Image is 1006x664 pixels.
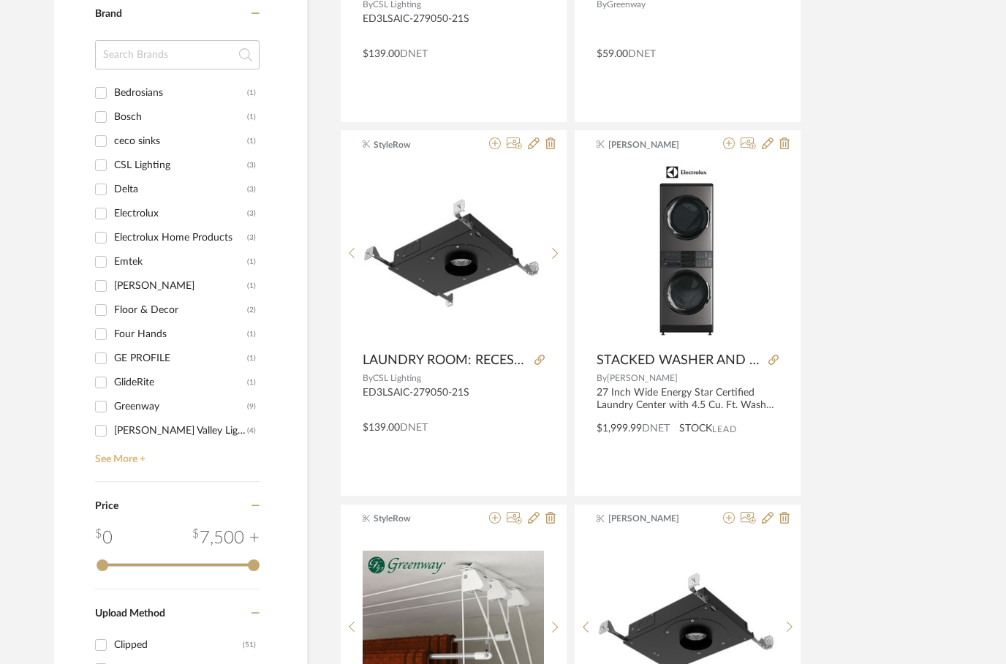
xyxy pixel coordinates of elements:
span: DNET [628,49,656,59]
a: See More + [91,442,260,466]
span: Price [95,501,118,511]
div: (1) [247,371,256,394]
div: CSL Lighting [114,154,247,177]
div: ceco sinks [114,129,247,153]
span: StyleRow [374,512,466,525]
div: Electrolux [114,202,247,225]
div: Floor & Decor [114,298,247,322]
span: $139.00 [363,49,400,59]
span: $59.00 [597,49,628,59]
div: (1) [247,274,256,298]
div: Bedrosians [114,81,247,105]
img: STACKED WASHER AND DRYER [600,162,776,344]
span: Upload Method [95,608,165,619]
div: (1) [247,81,256,105]
span: StyleRow [374,138,466,151]
div: GlideRite [114,371,247,394]
span: DNET [400,423,428,433]
input: Search Brands [95,40,260,69]
div: Bosch [114,105,247,129]
div: [PERSON_NAME] [114,274,247,298]
div: (3) [247,154,256,177]
div: ED3LSAIC-279050-21S [363,13,545,38]
div: 27 Inch Wide Energy Star Certified Laundry Center with 4.5 Cu. Ft. Washer and 8 Cu. Ft. Electric ... [597,387,779,412]
span: CSL Lighting [373,374,421,382]
div: [PERSON_NAME] Valley Lighting [114,419,247,442]
span: Lead [712,424,737,434]
div: (1) [247,105,256,129]
span: STOCK [679,421,712,437]
span: $139.00 [363,423,400,433]
span: By [363,374,373,382]
div: (2) [247,298,256,322]
span: By [597,374,607,382]
span: DNET [642,423,670,434]
div: (51) [243,633,256,657]
span: $1,999.99 [597,423,642,434]
div: ED3LSAIC-279050-21S [363,387,545,412]
div: Greenway [114,395,247,418]
img: LAUNDRY ROOM: RECESSED LIGHT & TRIM [363,197,544,310]
div: Four Hands [114,322,247,346]
span: DNET [400,49,428,59]
div: (3) [247,178,256,201]
div: Clipped [114,633,243,657]
div: (1) [247,322,256,346]
span: LAUNDRY ROOM: RECESSED LIGHT & TRIM [363,352,529,369]
div: (1) [247,129,256,153]
div: (3) [247,202,256,225]
span: [PERSON_NAME] [607,374,678,382]
div: Emtek [114,250,247,273]
span: [PERSON_NAME] [608,138,700,151]
div: (3) [247,226,256,249]
div: 0 [95,525,113,551]
div: GE PROFILE [114,347,247,370]
span: STACKED WASHER AND DRYER [597,352,763,369]
span: Brand [95,9,122,19]
div: Electrolux Home Products [114,226,247,249]
span: [PERSON_NAME] [608,512,700,525]
div: 7,500 + [192,525,260,551]
div: (4) [247,419,256,442]
div: Delta [114,178,247,201]
div: (1) [247,250,256,273]
div: (9) [247,395,256,418]
div: (1) [247,347,256,370]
